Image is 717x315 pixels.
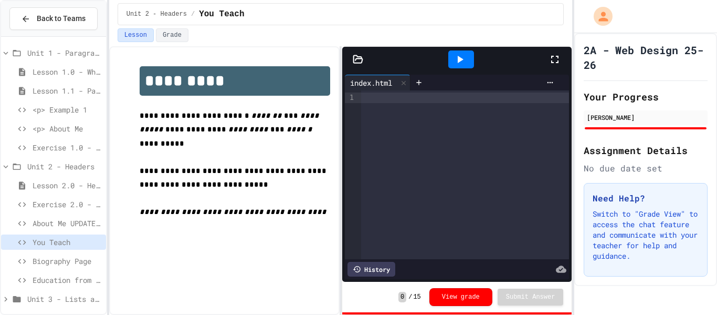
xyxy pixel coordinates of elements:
[37,13,86,24] span: Back to Teams
[33,66,102,77] span: Lesson 1.0 - What is HTML?
[593,209,699,261] p: Switch to "Grade View" to access the chat feature and communicate with your teacher for help and ...
[429,288,492,306] button: View grade
[33,142,102,153] span: Exercise 1.0 - Two Truths and a Lie
[584,162,708,175] div: No due date set
[345,75,410,90] div: index.html
[27,293,102,304] span: Unit 3 - Lists and Links
[593,192,699,205] h3: Need Help?
[33,123,102,134] span: <p> About Me
[27,161,102,172] span: Unit 2 - Headers
[498,289,564,306] button: Submit Answer
[347,262,395,277] div: History
[33,180,102,191] span: Lesson 2.0 - Headers
[33,218,102,229] span: About Me UPDATE with Headers
[33,85,102,96] span: Lesson 1.1 - Paragraphs
[33,256,102,267] span: Biography Page
[27,47,102,58] span: Unit 1 - Paragraphs
[9,7,98,30] button: Back to Teams
[584,143,708,158] h2: Assignment Details
[413,293,420,301] span: 15
[584,43,708,72] h1: 2A - Web Design 25-26
[199,8,244,21] span: You Teach
[584,89,708,104] h2: Your Progress
[345,77,397,88] div: index.html
[156,28,188,42] button: Grade
[345,93,355,103] div: 1
[587,113,704,122] div: [PERSON_NAME]
[118,28,154,42] button: Lesson
[33,199,102,210] span: Exercise 2.0 - Header Practice
[126,10,187,18] span: Unit 2 - Headers
[33,237,102,248] span: You Teach
[33,104,102,115] span: <p> Example 1
[191,10,195,18] span: /
[408,293,412,301] span: /
[583,4,615,28] div: My Account
[33,275,102,286] span: Education from Scratch
[506,293,555,301] span: Submit Answer
[398,292,406,302] span: 0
